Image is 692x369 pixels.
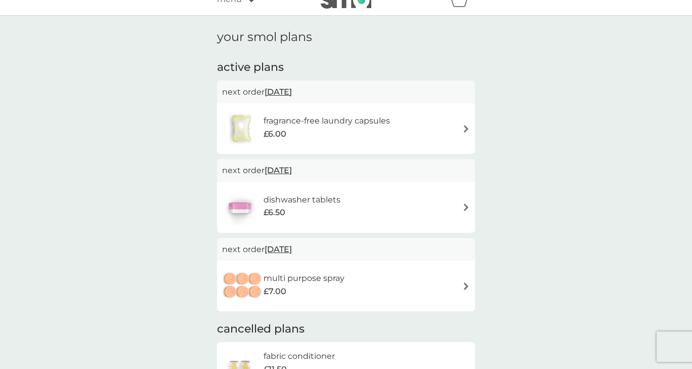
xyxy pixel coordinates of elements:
h6: fabric conditioner [264,350,369,363]
h2: active plans [217,60,475,75]
img: arrow right [462,125,470,133]
img: dishwasher tablets [222,190,257,225]
span: [DATE] [265,82,292,102]
span: £6.00 [264,128,286,141]
h6: dishwasher tablets [264,193,340,207]
span: [DATE] [265,160,292,180]
img: fragrance-free laundry capsules [222,111,261,146]
img: arrow right [462,282,470,290]
h6: fragrance-free laundry capsules [264,114,390,128]
span: [DATE] [265,239,292,259]
span: £7.00 [264,285,286,298]
h6: multi purpose spray [264,272,344,285]
img: arrow right [462,203,470,211]
p: next order [222,86,470,99]
p: next order [222,164,470,177]
h1: your smol plans [217,30,475,45]
span: £6.50 [264,206,285,219]
p: next order [222,243,470,256]
img: multi purpose spray [222,268,264,304]
h2: cancelled plans [217,321,475,337]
